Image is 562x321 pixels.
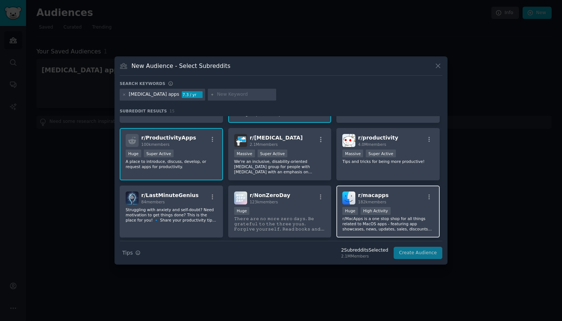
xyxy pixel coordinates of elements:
[141,142,169,147] span: 100k members
[234,150,255,157] div: Massive
[342,150,363,157] div: Massive
[366,150,396,157] div: Super Active
[358,192,388,198] span: r/ macapps
[342,159,434,164] p: Tips and tricks for being more productive!
[182,91,203,98] div: 7.3 / yr
[342,216,434,232] p: r/MacApps is a one stop shop for all things related to MacOS apps - featuring app showcases, news...
[144,150,174,157] div: Super Active
[250,200,278,204] span: 123k members
[250,135,303,141] span: r/ [MEDICAL_DATA]
[358,200,386,204] span: 182k members
[120,108,167,114] span: Subreddit Results
[120,81,165,86] h3: Search keywords
[258,150,288,157] div: Super Active
[342,191,355,204] img: macapps
[126,191,139,204] img: LastMinuteGenius
[217,91,274,98] input: New Keyword
[234,134,247,147] img: ADHD
[169,109,175,113] span: 15
[126,150,141,157] div: Huge
[126,207,217,223] p: Struggling with anxiety and self-doubt? Need motivation to get things done? This is the place for...
[234,159,326,174] p: We're an inclusive, disability-oriented [MEDICAL_DATA] group for people with [MEDICAL_DATA] with ...
[358,142,386,147] span: 4.0M members
[234,207,250,215] div: Huge
[361,207,391,215] div: High Activity
[342,134,355,147] img: productivity
[126,159,217,169] p: A place to introduce, discuss, develop, or request apps for productivity.
[250,192,290,198] span: r/ NonZeroDay
[141,200,165,204] span: 84 members
[358,135,398,141] span: r/ productivity
[234,216,326,232] p: 𝚃𝚑𝚎𝚛𝚎 𝚊𝚛𝚎 𝚗𝚘 𝚖𝚘𝚛𝚎 𝚣𝚎𝚛𝚘 𝚍𝚊𝚢𝚜. 𝙱𝚎 𝚐𝚛𝚊𝚝𝚎𝚏𝚞𝚕 𝚝𝚘 𝚝𝚑𝚎 𝚝𝚑𝚛𝚎𝚎 𝚢𝚘𝚞𝚜. 𝙵𝚘𝚛𝚐𝚒𝚟𝚎 𝚢𝚘𝚞𝚛𝚜𝚎𝚕𝚏. 𝚁𝚎𝚊𝚍 𝚋𝚘𝚘𝚔𝚜 𝚊𝚗𝚍 𝚎𝚡𝚎𝚛...
[120,246,143,259] button: Tips
[250,142,278,147] span: 2.1M members
[234,191,247,204] img: NonZeroDay
[341,247,388,254] div: 2 Subreddit s Selected
[122,249,133,257] span: Tips
[342,207,358,215] div: Huge
[141,192,198,198] span: r/ LastMinuteGenius
[141,135,196,141] span: r/ ProductivityApps
[129,91,180,98] div: [MEDICAL_DATA] apps
[341,253,388,259] div: 2.1M Members
[132,62,230,70] h3: New Audience - Select Subreddits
